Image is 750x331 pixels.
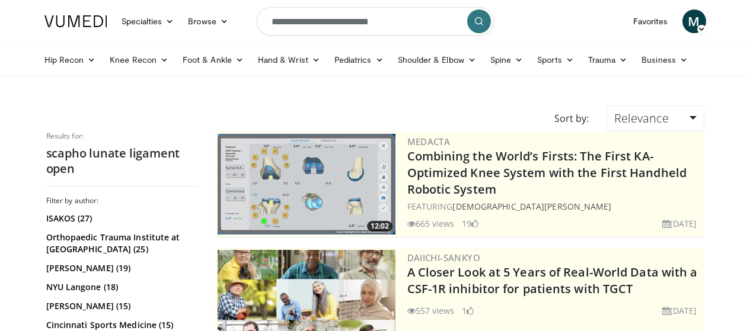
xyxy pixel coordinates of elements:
[407,264,698,297] a: A Closer Look at 5 Years of Real-World Data with a CSF-1R inhibitor for patients with TGCT
[46,232,194,255] a: Orthopaedic Trauma Institute at [GEOGRAPHIC_DATA] (25)
[44,15,107,27] img: VuMedi Logo
[452,201,611,212] a: [DEMOGRAPHIC_DATA][PERSON_NAME]
[662,217,697,230] li: [DATE]
[46,146,197,176] h2: scapho lunate ligament open
[218,134,395,234] img: aaf1b7f9-f888-4d9f-a252-3ca059a0bd02.300x170_q85_crop-smart_upscale.jpg
[407,217,455,230] li: 665 views
[46,262,194,274] a: [PERSON_NAME] (19)
[662,304,697,317] li: [DATE]
[614,110,669,126] span: Relevance
[407,136,451,147] a: Medacta
[407,148,687,197] a: Combining the World’s Firsts: The First KA-Optimized Knee System with the First Handheld Robotic ...
[46,319,194,331] a: Cincinnati Sports Medicine (15)
[257,7,494,36] input: Search topics, interventions
[327,48,391,72] a: Pediatrics
[407,304,455,317] li: 557 views
[181,9,235,33] a: Browse
[175,48,251,72] a: Foot & Ankle
[46,281,194,293] a: NYU Langone (18)
[530,48,581,72] a: Sports
[46,213,194,224] a: ISAKOS (27)
[391,48,483,72] a: Shoulder & Elbow
[46,196,197,205] h3: Filter by author:
[483,48,530,72] a: Spine
[218,134,395,234] a: 12:02
[367,221,392,232] span: 12:02
[545,105,598,131] div: Sort by:
[634,48,695,72] a: Business
[682,9,706,33] a: M
[46,300,194,312] a: [PERSON_NAME] (15)
[114,9,181,33] a: Specialties
[407,252,481,263] a: Daiichi-Sankyo
[46,131,197,141] p: Results for:
[37,48,103,72] a: Hip Recon
[407,200,702,213] div: FEATURING
[581,48,635,72] a: Trauma
[462,217,478,230] li: 19
[626,9,675,33] a: Favorites
[462,304,474,317] li: 1
[607,105,704,131] a: Relevance
[251,48,327,72] a: Hand & Wrist
[103,48,175,72] a: Knee Recon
